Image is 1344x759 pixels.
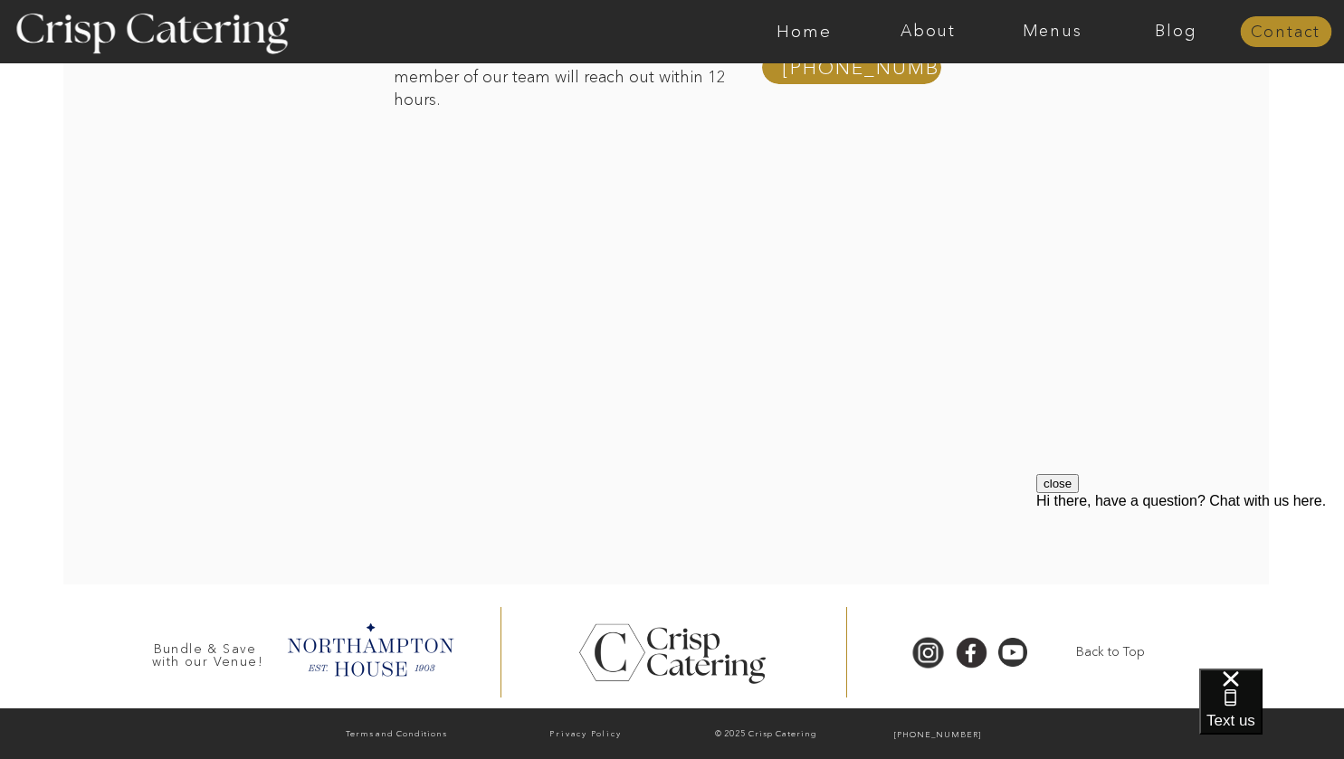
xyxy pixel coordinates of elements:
iframe: podium webchat widget bubble [1199,669,1344,759]
a: [PHONE_NUMBER] [855,726,1021,745]
a: Home [742,23,866,41]
a: Contact [1240,24,1331,42]
a: Privacy Policy [494,726,678,744]
h3: Bundle & Save with our Venue! [146,642,271,659]
a: Blog [1114,23,1238,41]
a: Terms and Conditions [305,726,489,745]
a: Menus [990,23,1114,41]
a: About [866,23,990,41]
a: [PHONE_NUMBER] [782,58,926,78]
iframe: podium webchat widget prompt [1036,474,1344,691]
